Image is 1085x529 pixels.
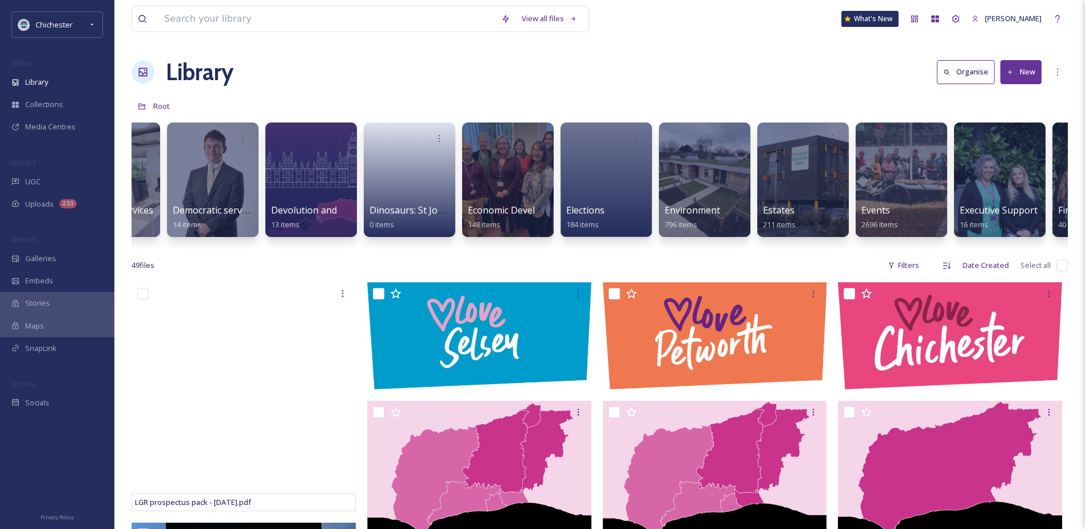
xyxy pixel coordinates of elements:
[25,121,75,132] span: Media Centres
[937,60,995,84] button: Organise
[25,321,44,331] span: Maps
[271,205,356,230] a: Devolution and LGR13 items
[566,205,605,230] a: Elections184 items
[153,101,170,111] span: Root
[1020,260,1051,271] span: Select all
[960,204,1038,216] span: Executive Support
[41,514,74,521] span: Privacy Policy
[18,19,30,30] img: Logo_of_Chichester_District_Council.png
[11,235,38,244] span: WIDGETS
[271,219,300,230] span: 13 items
[603,282,827,389] img: LovePetworth-RGB.jpg
[166,55,233,89] a: Library
[158,6,495,31] input: Search your library
[59,199,77,208] div: 233
[153,99,170,113] a: Root
[960,205,1038,230] a: Executive Support16 items
[468,219,500,230] span: 148 items
[516,7,583,30] a: View all files
[25,397,49,408] span: Socials
[369,205,466,230] a: Dinosaurs: St Joseph's0 items
[966,7,1047,30] a: [PERSON_NAME]
[25,77,48,88] span: Library
[838,282,1062,389] img: LoveChichester-RGB.jpg
[861,204,890,216] span: Events
[35,19,73,30] span: Chichester
[468,204,569,216] span: Economic Development
[763,219,796,230] span: 211 items
[25,298,50,309] span: Stories
[861,205,898,230] a: Events2696 items
[937,60,1000,84] a: Organise
[173,219,201,230] span: 14 items
[11,159,36,167] span: COLLECT
[841,11,899,27] a: What's New
[135,497,251,507] span: LGR prospectus pack - [DATE].pdf
[369,204,466,216] span: Dinosaurs: St Joseph's
[11,380,34,388] span: SOCIALS
[957,254,1015,277] div: Date Created
[367,282,591,389] img: LoveSelsey-RGB.jpg
[173,204,258,216] span: Democratic services
[11,59,31,68] span: MEDIA
[665,204,720,216] span: Environment
[566,219,599,230] span: 184 items
[25,275,53,286] span: Embeds
[25,99,63,110] span: Collections
[25,343,57,354] span: SnapLink
[468,205,569,230] a: Economic Development148 items
[985,13,1042,23] span: [PERSON_NAME]
[763,204,794,216] span: Estates
[25,199,54,210] span: Uploads
[173,205,258,230] a: Democratic services14 items
[369,219,394,230] span: 0 items
[882,254,925,277] div: Filters
[665,219,697,230] span: 796 items
[566,204,605,216] span: Elections
[1000,60,1042,84] button: New
[960,219,988,230] span: 16 items
[41,510,74,523] a: Privacy Policy
[132,260,154,271] span: 49 file s
[861,219,898,230] span: 2696 items
[271,204,356,216] span: Devolution and LGR
[25,176,41,187] span: UGC
[25,253,56,264] span: Galleries
[665,205,720,230] a: Environment796 items
[763,205,796,230] a: Estates211 items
